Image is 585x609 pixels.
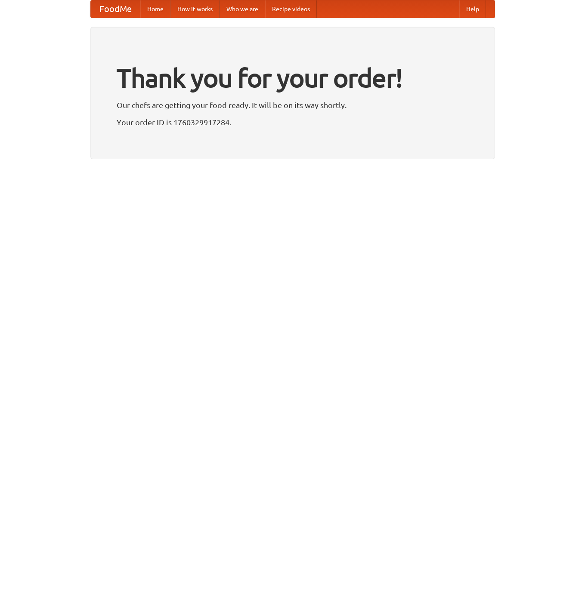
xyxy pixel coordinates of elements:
a: Help [459,0,486,18]
a: Who we are [220,0,265,18]
a: How it works [170,0,220,18]
p: Our chefs are getting your food ready. It will be on its way shortly. [117,99,469,111]
p: Your order ID is 1760329917284. [117,116,469,129]
a: Home [140,0,170,18]
h1: Thank you for your order! [117,57,469,99]
a: Recipe videos [265,0,317,18]
a: FoodMe [91,0,140,18]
